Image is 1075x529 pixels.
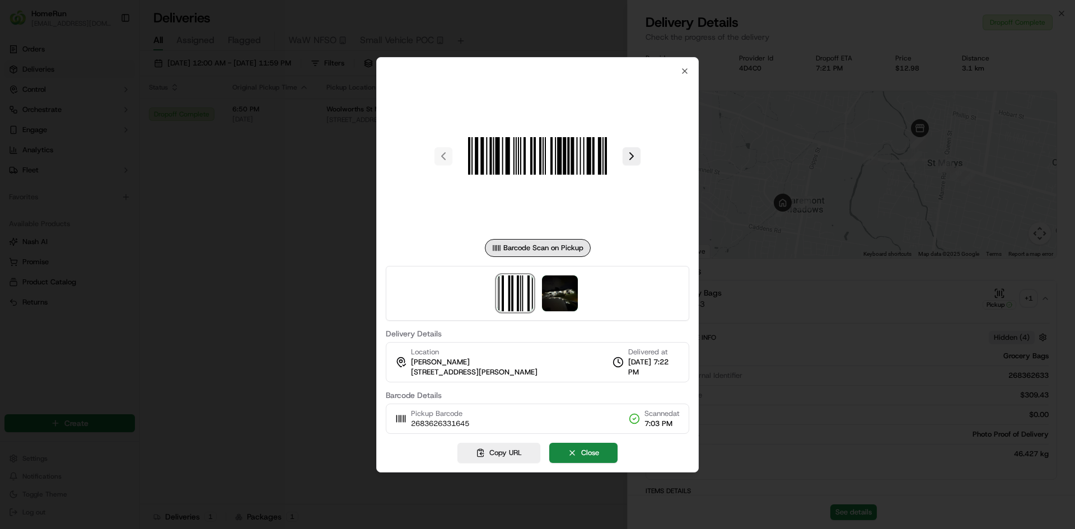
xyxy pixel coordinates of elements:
span: [STREET_ADDRESS][PERSON_NAME] [411,367,537,377]
label: Delivery Details [386,330,689,338]
div: Barcode Scan on Pickup [485,239,591,257]
span: 7:03 PM [644,419,680,429]
span: [PERSON_NAME] [411,357,470,367]
label: Barcode Details [386,391,689,399]
img: photo_proof_of_delivery image [542,275,578,311]
img: barcode_scan_on_pickup image [457,76,618,237]
button: Copy URL [457,443,540,463]
span: Location [411,347,439,357]
span: Delivered at [628,347,680,357]
span: Scanned at [644,409,680,419]
button: Close [549,443,618,463]
span: Pickup Barcode [411,409,469,419]
img: barcode_scan_on_pickup image [497,275,533,311]
span: [DATE] 7:22 PM [628,357,680,377]
span: 2683626331645 [411,419,469,429]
